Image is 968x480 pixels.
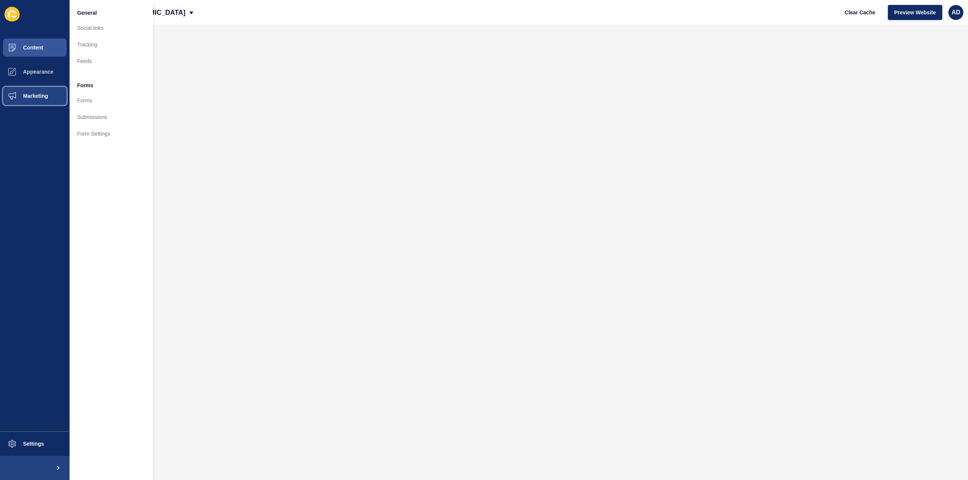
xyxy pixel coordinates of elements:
[70,53,153,69] a: Feeds
[70,109,153,125] a: Submissions
[77,9,97,17] span: General
[70,20,153,36] a: Social links
[77,82,93,89] span: Forms
[951,9,960,16] span: AD
[70,92,153,109] a: Forms
[894,9,936,16] span: Preview Website
[845,9,875,16] span: Clear Cache
[70,125,153,142] a: Form Settings
[838,5,882,20] button: Clear Cache
[888,5,942,20] button: Preview Website
[70,36,153,53] a: Tracking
